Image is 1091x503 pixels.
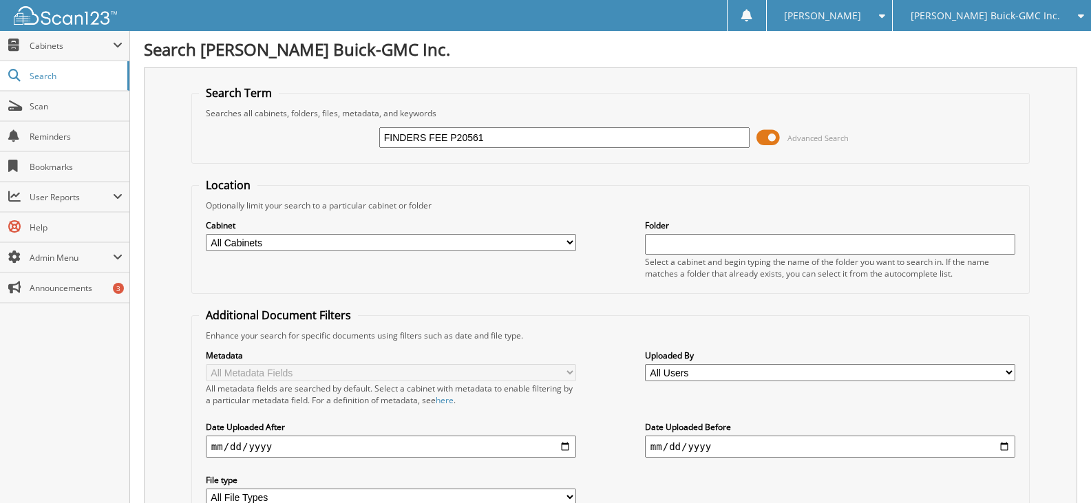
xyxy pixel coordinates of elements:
[645,220,1015,231] label: Folder
[199,200,1022,211] div: Optionally limit your search to a particular cabinet or folder
[30,252,113,264] span: Admin Menu
[206,421,576,433] label: Date Uploaded After
[30,191,113,203] span: User Reports
[14,6,117,25] img: scan123-logo-white.svg
[206,350,576,361] label: Metadata
[30,161,123,173] span: Bookmarks
[199,85,279,100] legend: Search Term
[645,256,1015,279] div: Select a cabinet and begin typing the name of the folder you want to search in. If the name match...
[206,220,576,231] label: Cabinet
[787,133,849,143] span: Advanced Search
[30,100,123,112] span: Scan
[113,283,124,294] div: 3
[645,436,1015,458] input: end
[1022,437,1091,503] iframe: Chat Widget
[199,107,1022,119] div: Searches all cabinets, folders, files, metadata, and keywords
[30,222,123,233] span: Help
[645,421,1015,433] label: Date Uploaded Before
[30,131,123,142] span: Reminders
[206,436,576,458] input: start
[206,383,576,406] div: All metadata fields are searched by default. Select a cabinet with metadata to enable filtering b...
[30,70,120,82] span: Search
[30,40,113,52] span: Cabinets
[144,38,1077,61] h1: Search [PERSON_NAME] Buick-GMC Inc.
[206,474,576,486] label: File type
[784,12,861,20] span: [PERSON_NAME]
[30,282,123,294] span: Announcements
[645,350,1015,361] label: Uploaded By
[199,308,358,323] legend: Additional Document Filters
[911,12,1060,20] span: [PERSON_NAME] Buick-GMC Inc.
[199,178,257,193] legend: Location
[199,330,1022,341] div: Enhance your search for specific documents using filters such as date and file type.
[436,394,454,406] a: here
